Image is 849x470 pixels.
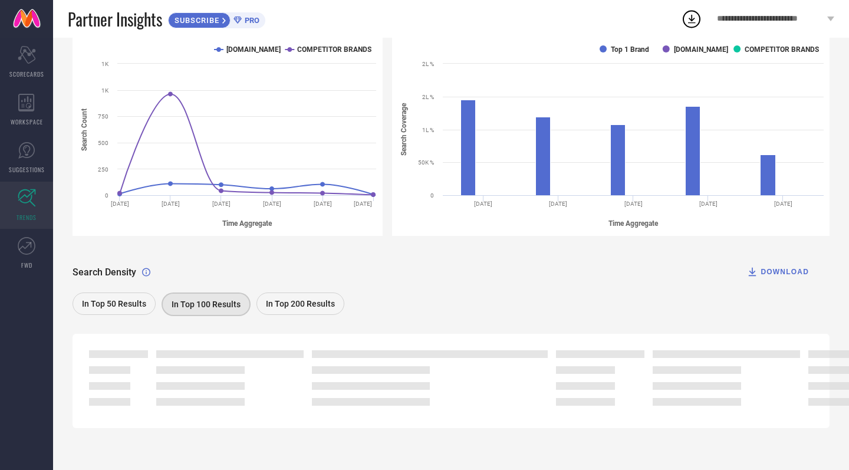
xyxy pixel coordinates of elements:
[172,300,241,309] span: In Top 100 Results
[611,45,649,54] text: Top 1 Brand
[422,61,434,67] text: 2L %
[354,201,372,207] text: [DATE]
[73,267,136,278] span: Search Density
[169,16,222,25] span: SUBSCRIBE
[105,192,108,199] text: 0
[98,166,108,173] text: 250
[732,260,824,284] button: DOWNLOAD
[9,165,45,174] span: SUGGESTIONS
[98,140,108,146] text: 500
[430,192,434,199] text: 0
[745,45,819,54] text: COMPETITOR BRANDS
[17,213,37,222] span: TRENDS
[82,299,146,308] span: In Top 50 Results
[168,9,265,28] a: SUBSCRIBEPRO
[21,261,32,269] span: FWD
[422,94,434,100] text: 2L %
[549,201,567,207] text: [DATE]
[98,113,108,120] text: 750
[222,219,272,228] tspan: Time Aggregate
[673,45,728,54] text: [DOMAIN_NAME]
[226,45,281,54] text: [DOMAIN_NAME]
[9,70,44,78] span: SCORECARDS
[242,16,259,25] span: PRO
[297,45,371,54] text: COMPETITOR BRANDS
[266,299,335,308] span: In Top 200 Results
[699,201,717,207] text: [DATE]
[212,201,231,207] text: [DATE]
[608,219,659,228] tspan: Time Aggregate
[681,8,702,29] div: Open download list
[774,201,792,207] text: [DATE]
[399,103,407,156] tspan: Search Coverage
[101,87,109,94] text: 1K
[474,201,492,207] text: [DATE]
[418,159,434,166] text: 50K %
[68,7,162,31] span: Partner Insights
[101,61,109,67] text: 1K
[11,117,43,126] span: WORKSPACE
[422,127,434,133] text: 1L %
[263,201,281,207] text: [DATE]
[111,201,129,207] text: [DATE]
[162,201,180,207] text: [DATE]
[624,201,642,207] text: [DATE]
[746,266,809,278] div: DOWNLOAD
[314,201,332,207] text: [DATE]
[80,109,88,151] tspan: Search Count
